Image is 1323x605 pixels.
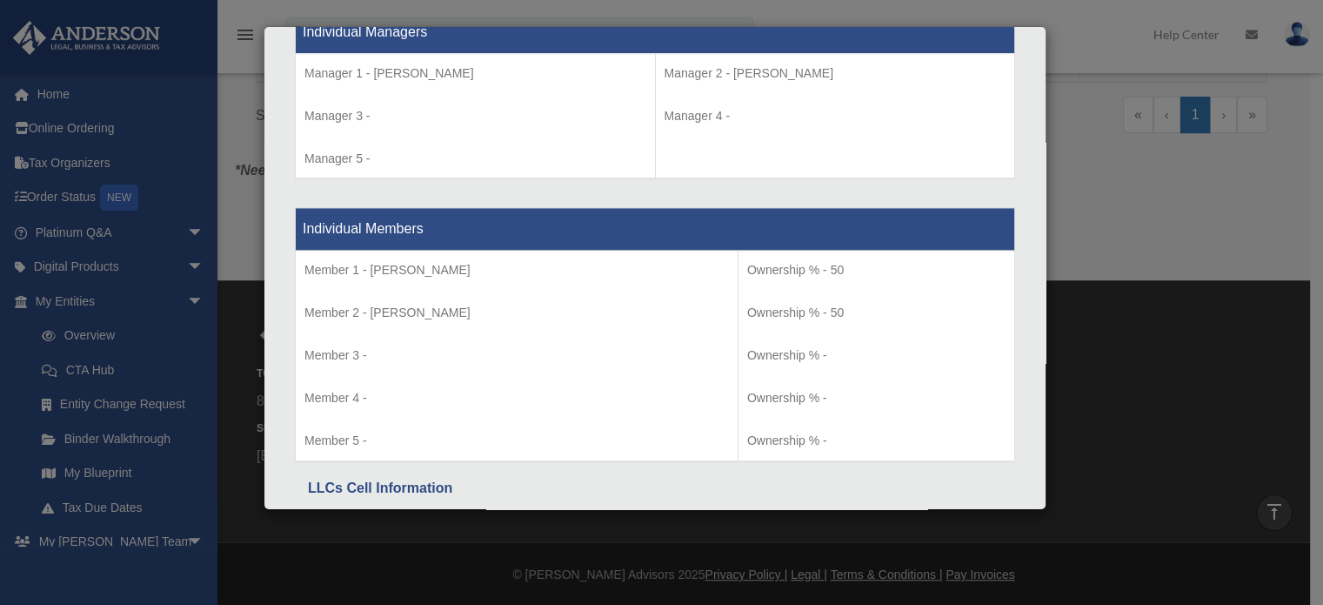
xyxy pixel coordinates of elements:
[747,387,1006,409] p: Ownership % -
[747,302,1006,324] p: Ownership % - 50
[304,63,646,84] p: Manager 1 - [PERSON_NAME]
[304,148,646,170] p: Manager 5 -
[665,63,1006,84] p: Manager 2 - [PERSON_NAME]
[747,430,1006,452] p: Ownership % -
[747,345,1006,366] p: Ownership % -
[304,259,729,281] p: Member 1 - [PERSON_NAME]
[304,430,729,452] p: Member 5 -
[304,387,729,409] p: Member 4 -
[296,208,1015,251] th: Individual Members
[296,10,1015,53] th: Individual Managers
[304,105,646,127] p: Manager 3 -
[304,302,729,324] p: Member 2 - [PERSON_NAME]
[665,105,1006,127] p: Manager 4 -
[304,345,729,366] p: Member 3 -
[308,476,1002,501] div: LLCs Cell Information
[747,259,1006,281] p: Ownership % - 50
